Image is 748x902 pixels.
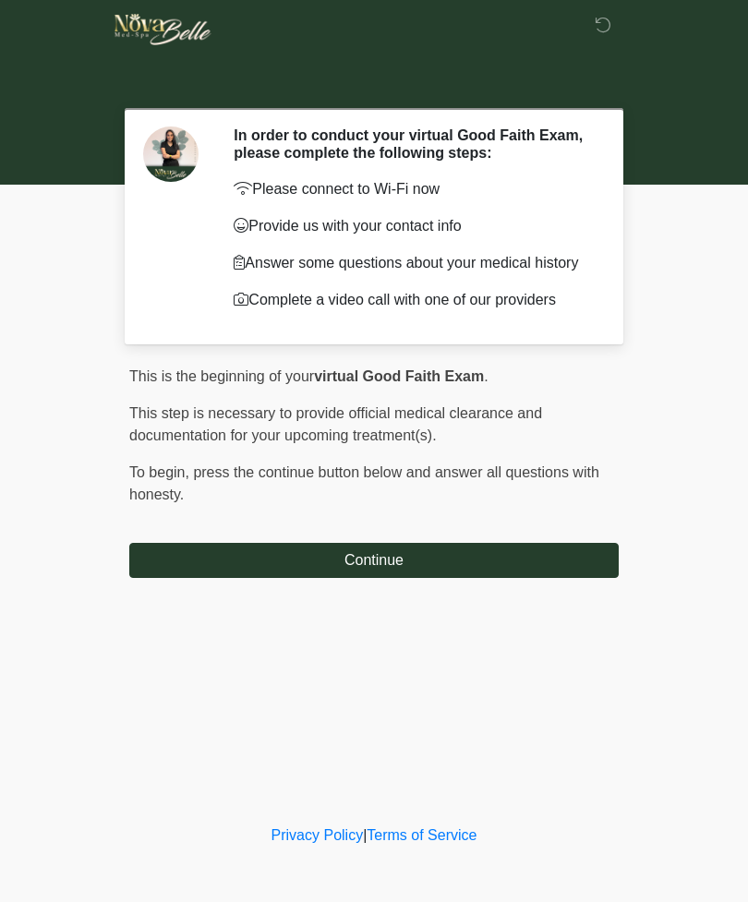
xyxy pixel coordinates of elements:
h2: In order to conduct your virtual Good Faith Exam, please complete the following steps: [234,126,591,162]
span: press the continue button below and answer all questions with honesty. [129,464,599,502]
span: This is the beginning of your [129,368,314,384]
a: Terms of Service [367,827,477,843]
h1: ‎ ‎ [115,66,633,101]
a: Privacy Policy [271,827,364,843]
span: . [484,368,488,384]
p: Please connect to Wi-Fi now [234,178,591,200]
span: To begin, [129,464,193,480]
button: Continue [129,543,619,578]
p: Provide us with your contact info [234,215,591,237]
p: Complete a video call with one of our providers [234,289,591,311]
span: This step is necessary to provide official medical clearance and documentation for your upcoming ... [129,405,542,443]
p: Answer some questions about your medical history [234,252,591,274]
a: | [363,827,367,843]
strong: virtual Good Faith Exam [314,368,484,384]
img: Novabelle medspa Logo [111,14,215,45]
img: Agent Avatar [143,126,199,182]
